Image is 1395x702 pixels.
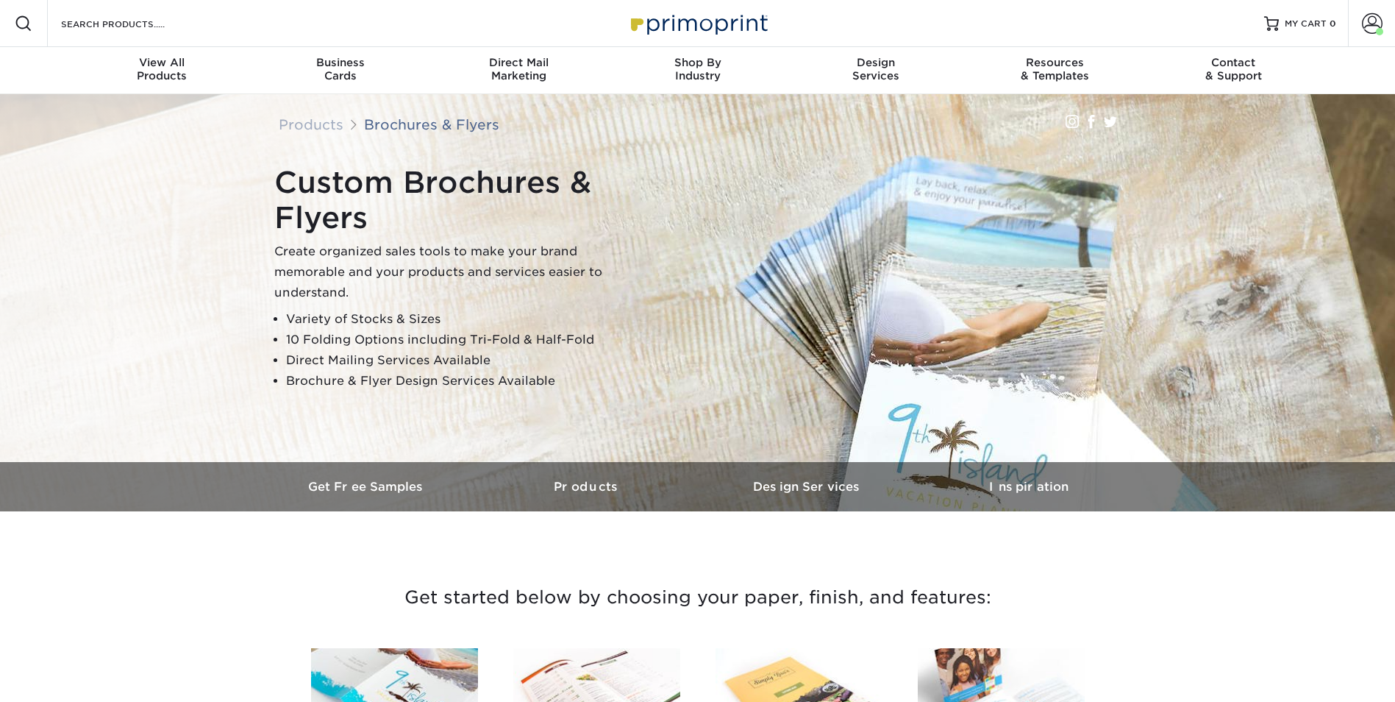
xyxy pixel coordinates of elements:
a: Resources& Templates [966,47,1144,94]
a: Contact& Support [1144,47,1323,94]
span: Contact [1144,56,1323,69]
li: Brochure & Flyer Design Services Available [286,371,642,391]
div: Marketing [429,56,608,82]
h3: Get started below by choosing your paper, finish, and features: [268,564,1128,631]
a: View AllProducts [73,47,251,94]
a: Inspiration [918,462,1139,511]
h3: Inspiration [918,480,1139,494]
span: Shop By [608,56,787,69]
a: DesignServices [787,47,966,94]
a: Brochures & Flyers [364,116,499,132]
span: Resources [966,56,1144,69]
span: View All [73,56,251,69]
h3: Products [477,480,698,494]
a: Shop ByIndustry [608,47,787,94]
a: Design Services [698,462,918,511]
div: Services [787,56,966,82]
span: Direct Mail [429,56,608,69]
a: Products [279,116,343,132]
p: Create organized sales tools to make your brand memorable and your products and services easier t... [274,241,642,303]
span: MY CART [1285,18,1327,30]
h3: Design Services [698,480,918,494]
li: Variety of Stocks & Sizes [286,309,642,330]
span: Design [787,56,966,69]
span: Business [251,56,429,69]
h3: Get Free Samples [257,480,477,494]
div: Cards [251,56,429,82]
span: 0 [1330,18,1336,29]
input: SEARCH PRODUCTS..... [60,15,203,32]
div: Industry [608,56,787,82]
div: Products [73,56,251,82]
div: & Support [1144,56,1323,82]
a: BusinessCards [251,47,429,94]
h1: Custom Brochures & Flyers [274,165,642,235]
div: & Templates [966,56,1144,82]
li: 10 Folding Options including Tri-Fold & Half-Fold [286,330,642,350]
li: Direct Mailing Services Available [286,350,642,371]
img: Primoprint [624,7,771,39]
a: Products [477,462,698,511]
a: Get Free Samples [257,462,477,511]
a: Direct MailMarketing [429,47,608,94]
